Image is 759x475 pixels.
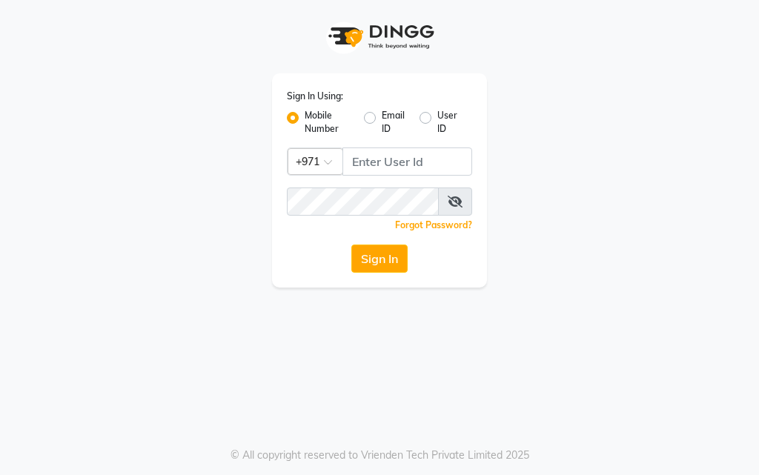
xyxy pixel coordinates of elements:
[395,219,472,230] a: Forgot Password?
[320,15,439,59] img: logo1.svg
[382,109,407,136] label: Email ID
[351,245,408,273] button: Sign In
[287,90,343,103] label: Sign In Using:
[305,109,352,136] label: Mobile Number
[437,109,460,136] label: User ID
[342,147,472,176] input: Username
[287,187,439,216] input: Username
